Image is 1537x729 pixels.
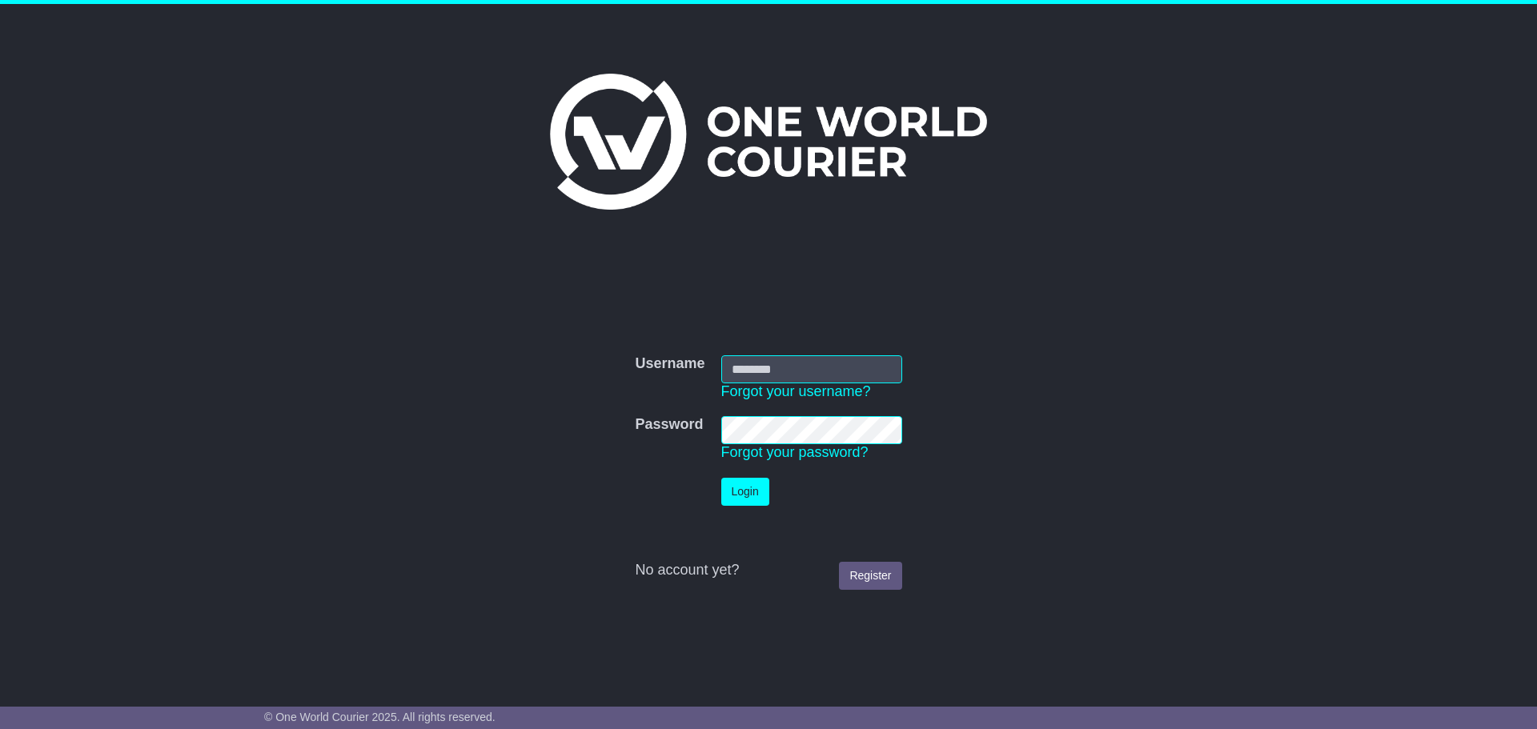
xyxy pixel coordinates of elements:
label: Password [635,416,703,434]
span: © One World Courier 2025. All rights reserved. [264,711,496,723]
div: No account yet? [635,562,901,579]
a: Forgot your username? [721,383,871,399]
label: Username [635,355,704,373]
a: Forgot your password? [721,444,869,460]
button: Login [721,478,769,506]
img: One World [550,74,987,210]
a: Register [839,562,901,590]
